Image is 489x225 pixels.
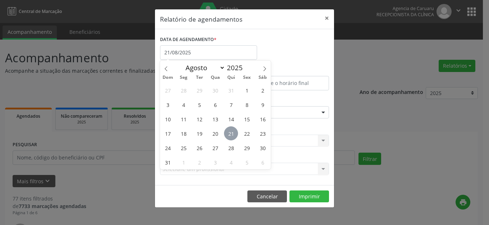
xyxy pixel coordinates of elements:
[208,141,222,155] span: Agosto 27, 2025
[225,63,249,72] input: Year
[224,141,238,155] span: Agosto 28, 2025
[161,83,175,97] span: Julho 27, 2025
[224,126,238,140] span: Agosto 21, 2025
[224,98,238,112] span: Agosto 7, 2025
[240,155,254,169] span: Setembro 5, 2025
[160,45,257,60] input: Selecione uma data ou intervalo
[240,141,254,155] span: Agosto 29, 2025
[176,75,192,80] span: Seg
[160,34,216,45] label: DATA DE AGENDAMENTO
[239,75,255,80] span: Sex
[208,112,222,126] span: Agosto 13, 2025
[192,155,206,169] span: Setembro 2, 2025
[320,9,334,27] button: Close
[247,190,287,203] button: Cancelar
[256,112,270,126] span: Agosto 16, 2025
[192,126,206,140] span: Agosto 19, 2025
[192,75,207,80] span: Ter
[177,98,191,112] span: Agosto 4, 2025
[256,83,270,97] span: Agosto 2, 2025
[161,112,175,126] span: Agosto 10, 2025
[240,112,254,126] span: Agosto 15, 2025
[177,141,191,155] span: Agosto 25, 2025
[223,75,239,80] span: Qui
[161,141,175,155] span: Agosto 24, 2025
[246,76,329,90] input: Selecione o horário final
[182,63,225,73] select: Month
[208,126,222,140] span: Agosto 20, 2025
[192,98,206,112] span: Agosto 5, 2025
[192,83,206,97] span: Julho 29, 2025
[177,112,191,126] span: Agosto 11, 2025
[224,112,238,126] span: Agosto 14, 2025
[160,14,242,24] h5: Relatório de agendamentos
[208,98,222,112] span: Agosto 6, 2025
[177,126,191,140] span: Agosto 18, 2025
[192,141,206,155] span: Agosto 26, 2025
[240,83,254,97] span: Agosto 1, 2025
[256,141,270,155] span: Agosto 30, 2025
[256,126,270,140] span: Agosto 23, 2025
[224,155,238,169] span: Setembro 4, 2025
[161,155,175,169] span: Agosto 31, 2025
[177,83,191,97] span: Julho 28, 2025
[246,65,329,76] label: ATÉ
[177,155,191,169] span: Setembro 1, 2025
[224,83,238,97] span: Julho 31, 2025
[208,155,222,169] span: Setembro 3, 2025
[256,155,270,169] span: Setembro 6, 2025
[161,98,175,112] span: Agosto 3, 2025
[240,98,254,112] span: Agosto 8, 2025
[208,83,222,97] span: Julho 30, 2025
[255,75,271,80] span: Sáb
[240,126,254,140] span: Agosto 22, 2025
[161,126,175,140] span: Agosto 17, 2025
[207,75,223,80] span: Qua
[289,190,329,203] button: Imprimir
[256,98,270,112] span: Agosto 9, 2025
[160,75,176,80] span: Dom
[192,112,206,126] span: Agosto 12, 2025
